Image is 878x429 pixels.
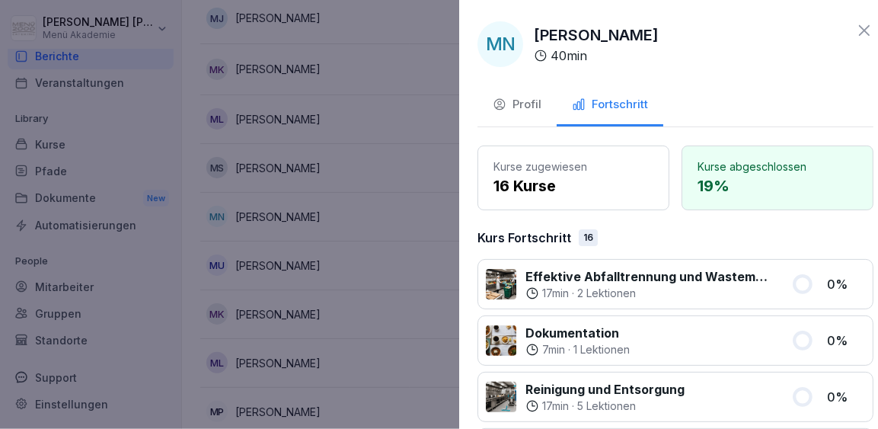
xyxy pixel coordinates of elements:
p: 16 Kurse [493,174,653,197]
p: Reinigung und Entsorgung [525,380,685,399]
div: · [525,399,685,414]
p: 2 Lektionen [577,286,636,301]
p: 7 min [542,342,565,357]
p: Kurse zugewiesen [493,158,653,174]
div: · [525,342,630,357]
p: [PERSON_NAME] [534,24,659,46]
div: · [525,286,773,301]
p: 0 % [827,388,865,406]
div: 16 [579,229,598,246]
p: Kurs Fortschritt [477,229,571,247]
p: 5 Lektionen [577,399,636,414]
p: 17 min [542,399,569,414]
button: Profil [477,85,557,126]
p: 19 % [698,174,857,197]
div: MN [477,21,523,67]
p: 0 % [827,275,865,293]
p: Effektive Abfalltrennung und Wastemanagement im Catering [525,267,773,286]
p: 0 % [827,331,865,350]
div: Fortschritt [572,96,648,114]
p: Dokumentation [525,324,630,342]
p: Kurse abgeschlossen [698,158,857,174]
p: 17 min [542,286,569,301]
button: Fortschritt [557,85,663,126]
p: 1 Lektionen [573,342,630,357]
p: 40 min [551,46,587,65]
div: Profil [493,96,541,114]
